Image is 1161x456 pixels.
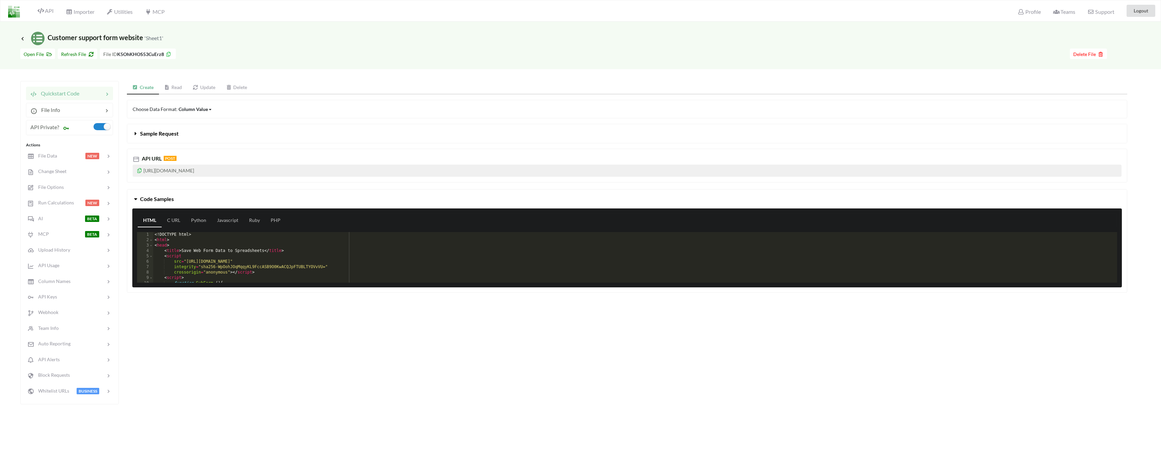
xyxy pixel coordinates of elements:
span: API [37,7,54,14]
a: PHP [265,214,286,227]
a: Ruby [244,214,265,227]
div: 7 [137,264,153,270]
span: Quickstart Code [37,90,79,96]
button: Open File [20,49,55,59]
span: MCP [34,231,49,237]
span: BUSINESS [77,388,99,394]
a: Update [187,81,221,94]
span: Support [1087,9,1114,15]
button: Delete File [1070,49,1107,59]
div: 1 [137,232,153,237]
button: Code Samples [127,190,1127,208]
span: Delete File [1073,51,1104,57]
span: BETA [85,231,99,237]
a: HTML [138,214,162,227]
span: NEW [85,200,99,206]
span: File Info [37,107,60,113]
span: Upload History [34,247,70,253]
span: Choose Data Format: [133,106,212,112]
a: Create [127,81,159,94]
span: File Options [34,184,64,190]
div: 10 [137,281,153,286]
span: Customer support form website [20,33,163,41]
button: Logout [1127,5,1155,17]
span: Team Info [34,325,59,331]
span: API Keys [34,294,57,300]
span: Column Names [34,278,71,284]
span: Profile [1018,8,1041,15]
a: Javascript [212,214,244,227]
div: 9 [137,275,153,281]
div: 8 [137,270,153,275]
img: /static/media/sheets.7a1b7961.svg [31,32,45,45]
b: K5OhKHOS53CuErz8 [117,51,164,57]
a: Python [186,214,212,227]
span: Change Sheet [34,168,66,174]
a: Delete [221,81,253,94]
span: File Data [34,153,57,159]
span: API Usage [34,262,59,268]
span: Refresh File [61,51,94,57]
span: Whitelist URLs [34,388,69,394]
div: 5 [137,254,153,259]
span: POST [164,156,177,161]
span: NEW [85,153,99,159]
span: Utilities [107,8,133,15]
span: Importer [66,8,94,15]
span: MCP [145,8,164,15]
span: Webhook [34,309,58,315]
span: File ID [103,51,117,57]
div: Column Value [179,106,208,113]
span: Code Samples [140,196,174,202]
span: API URL [140,155,162,162]
div: Actions [26,142,113,148]
a: Read [159,81,188,94]
a: C URL [162,214,186,227]
p: [URL][DOMAIN_NAME] [133,165,1122,177]
div: 6 [137,259,153,264]
button: Sample Request [127,124,1127,143]
small: 'Sheet1' [144,35,163,41]
span: API Alerts [34,357,60,362]
div: 3 [137,243,153,248]
span: BETA [85,216,99,222]
img: LogoIcon.png [8,6,20,18]
span: API Private? [30,124,59,130]
span: Open File [24,51,52,57]
span: AI [34,216,43,221]
span: Sample Request [140,130,179,137]
span: Teams [1053,8,1075,15]
div: 4 [137,248,153,254]
span: Auto Reporting [34,341,71,346]
div: 2 [137,237,153,243]
span: Run Calculations [34,200,74,205]
button: Refresh File [58,49,97,59]
span: Block Requests [34,372,70,378]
